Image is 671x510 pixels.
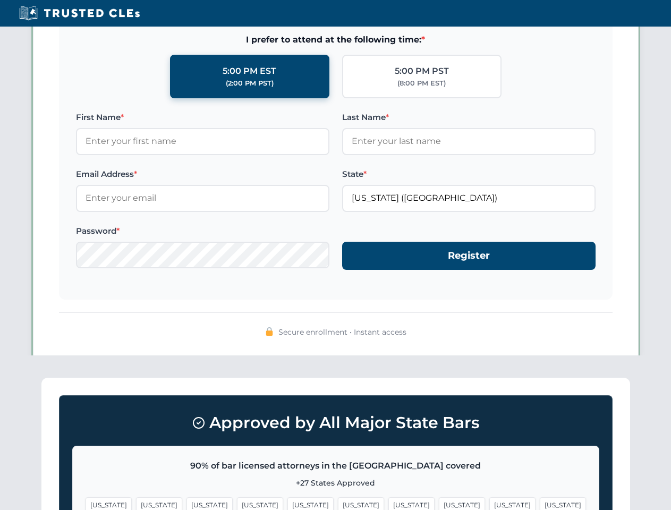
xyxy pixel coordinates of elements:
[342,185,596,211] input: Florida (FL)
[86,459,586,473] p: 90% of bar licensed attorneys in the [GEOGRAPHIC_DATA] covered
[76,185,329,211] input: Enter your email
[16,5,143,21] img: Trusted CLEs
[226,78,274,89] div: (2:00 PM PST)
[86,477,586,489] p: +27 States Approved
[395,64,449,78] div: 5:00 PM PST
[265,327,274,336] img: 🔒
[76,225,329,237] label: Password
[342,128,596,155] input: Enter your last name
[72,409,599,437] h3: Approved by All Major State Bars
[278,326,406,338] span: Secure enrollment • Instant access
[76,168,329,181] label: Email Address
[76,128,329,155] input: Enter your first name
[397,78,446,89] div: (8:00 PM EST)
[76,111,329,124] label: First Name
[342,168,596,181] label: State
[76,33,596,47] span: I prefer to attend at the following time:
[342,111,596,124] label: Last Name
[223,64,276,78] div: 5:00 PM EST
[342,242,596,270] button: Register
